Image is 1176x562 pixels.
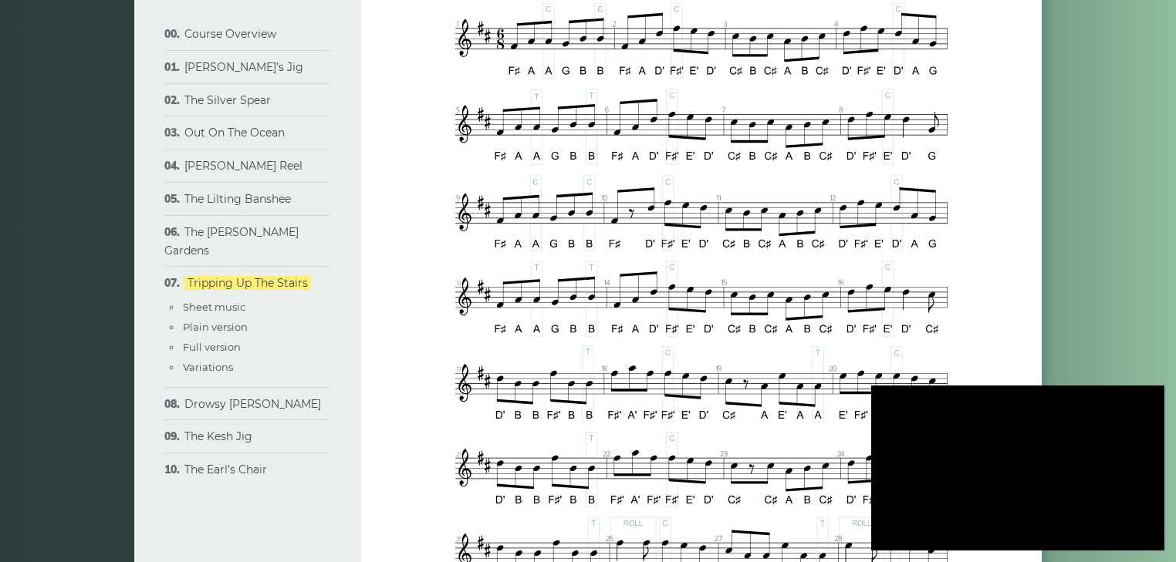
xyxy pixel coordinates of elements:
a: Variations [183,361,233,373]
a: The [PERSON_NAME] Gardens [164,225,299,257]
a: The Lilting Banshee [184,192,291,206]
a: The Silver Spear [184,93,271,107]
a: Plain version [183,321,248,333]
a: [PERSON_NAME]’s Jig [184,60,303,74]
a: Course Overview [184,27,276,41]
a: Drowsy [PERSON_NAME] [184,397,321,411]
a: The Kesh Jig [184,429,252,443]
a: Out On The Ocean [184,126,285,140]
a: Sheet music [183,301,245,313]
a: The Earl’s Chair [184,463,267,476]
a: Full version [183,341,241,353]
a: Tripping Up The Stairs [184,276,311,290]
a: [PERSON_NAME] Reel [184,159,302,173]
